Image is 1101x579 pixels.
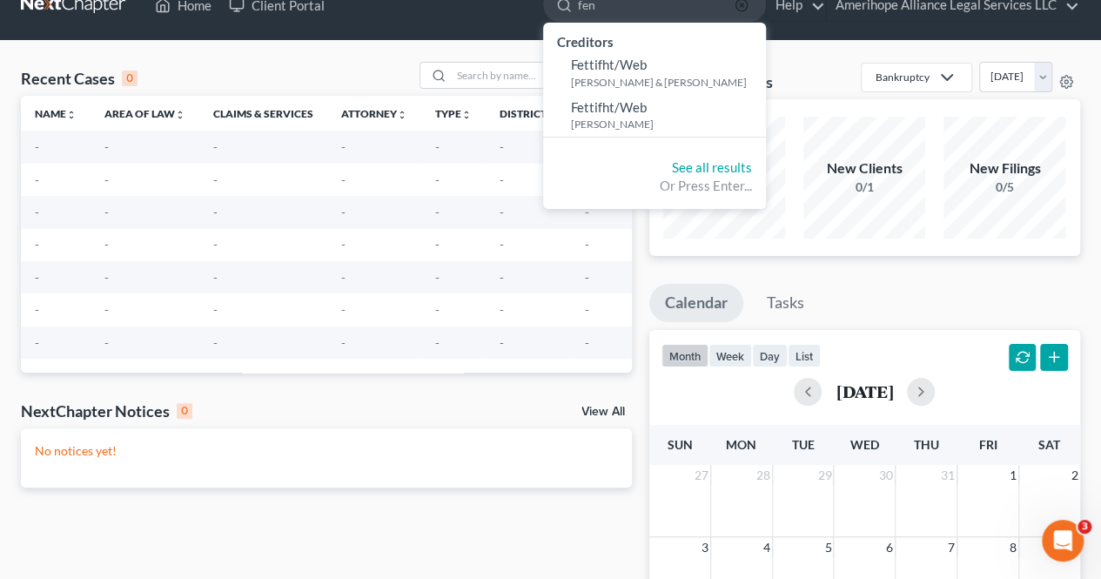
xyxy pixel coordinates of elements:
span: - [213,205,218,219]
span: - [500,302,504,317]
span: - [341,139,346,154]
span: 4 [762,537,772,558]
span: Tue [791,437,814,452]
span: - [585,205,589,219]
span: - [213,139,218,154]
span: Wed [850,437,879,452]
a: Fettifht/Web[PERSON_NAME] [543,94,766,137]
div: 0 [177,403,192,419]
p: No notices yet! [35,442,618,460]
span: - [500,205,504,219]
span: Fettifht/Web [571,57,647,72]
span: - [35,237,39,252]
div: Or Press Enter... [557,177,752,195]
a: Nameunfold_more [35,107,77,120]
a: Tasks [751,284,820,322]
span: 30 [877,465,895,486]
span: - [213,335,218,350]
span: - [585,270,589,285]
span: - [104,237,109,252]
a: Typeunfold_more [435,107,472,120]
span: - [435,237,440,252]
span: 6 [884,537,895,558]
span: 3 [700,537,710,558]
small: [PERSON_NAME] & [PERSON_NAME] [571,75,762,90]
span: - [435,139,440,154]
span: 7 [946,537,957,558]
span: - [341,335,346,350]
div: New Clients [803,158,925,178]
span: - [35,302,39,317]
span: - [104,139,109,154]
span: - [35,335,39,350]
span: - [104,302,109,317]
a: Attorneyunfold_more [341,107,407,120]
span: Sun [667,437,692,452]
small: [PERSON_NAME] [571,117,762,131]
span: - [435,335,440,350]
span: - [341,172,346,187]
span: - [500,270,504,285]
button: week [708,344,752,367]
span: - [500,237,504,252]
a: See all results [672,159,752,175]
span: - [104,205,109,219]
span: - [585,302,589,317]
input: Search by name... [452,63,574,88]
span: 5 [822,537,833,558]
i: unfold_more [461,110,472,120]
span: - [341,270,346,285]
span: - [500,139,504,154]
span: 31 [939,465,957,486]
i: unfold_more [397,110,407,120]
span: - [104,335,109,350]
h2: [DATE] [836,382,893,401]
span: - [35,270,39,285]
span: 28 [755,465,772,486]
div: 0 [122,71,138,86]
span: - [213,302,218,317]
span: - [585,237,589,252]
span: - [104,270,109,285]
a: Districtunfold_more [500,107,557,120]
span: - [35,139,39,154]
span: - [435,172,440,187]
span: - [213,270,218,285]
div: 0/1 [803,178,925,196]
a: Fettifht/Web[PERSON_NAME] & [PERSON_NAME] [543,51,766,94]
span: - [585,335,589,350]
th: Claims & Services [199,96,327,131]
span: - [500,335,504,350]
span: Fettifht/Web [571,99,647,115]
div: 0/5 [943,178,1065,196]
span: 2 [1070,465,1080,486]
span: Sat [1038,437,1060,452]
span: - [213,237,218,252]
span: - [435,270,440,285]
span: 1 [1008,465,1018,486]
span: - [35,205,39,219]
iframe: Intercom live chat [1042,520,1084,562]
a: View All [581,406,625,418]
span: - [435,205,440,219]
div: NextChapter Notices [21,401,192,421]
span: - [435,302,440,317]
button: day [752,344,788,367]
div: Recent Cases [21,68,138,89]
span: - [213,172,218,187]
a: Calendar [649,284,743,322]
div: Bankruptcy [876,70,930,84]
span: Fri [978,437,997,452]
span: - [500,172,504,187]
span: - [341,302,346,317]
button: month [661,344,708,367]
span: - [341,237,346,252]
i: unfold_more [66,110,77,120]
span: - [341,205,346,219]
i: unfold_more [175,110,185,120]
div: New Filings [943,158,1065,178]
div: Creditors [543,30,766,51]
span: Mon [726,437,756,452]
a: Area of Lawunfold_more [104,107,185,120]
span: 27 [693,465,710,486]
